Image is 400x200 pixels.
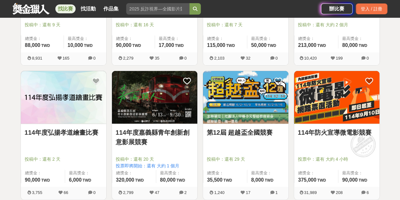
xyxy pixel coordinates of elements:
span: 47 [155,190,159,195]
span: 總獎金： [116,35,151,42]
span: 最高獎金： [160,170,194,176]
a: 114年防火宣導微電影競賽 [298,128,376,137]
span: 213,000 [298,42,317,48]
span: 0 [93,56,95,61]
span: 總獎金： [298,35,334,42]
span: 投稿中：還有 7 天 [207,22,285,28]
span: 17,000 [159,42,174,48]
span: 投稿中：還有 大約 2 個月 [298,22,376,28]
span: 0 [184,56,187,61]
span: 總獎金： [116,170,152,176]
span: 3,755 [32,190,42,195]
span: 10,000 [68,42,83,48]
span: 投票即將開始：還有 大約 1 個月 [116,163,194,169]
span: 1 [275,190,278,195]
span: 0 [366,56,369,61]
span: 208 [336,190,343,195]
span: TWD [359,178,367,183]
span: 最高獎金： [159,35,194,42]
span: 投票中：還有 大約 4 小時 [298,156,376,163]
span: 32 [246,56,250,61]
span: TWD [317,178,326,183]
span: 88,000 [25,42,40,48]
span: 199 [336,56,343,61]
span: 最高獎金： [251,170,285,176]
span: 總獎金： [207,170,243,176]
span: 0 [93,190,95,195]
span: 35 [155,56,159,61]
span: 35,500 [207,177,223,183]
span: TWD [41,43,50,48]
span: 2,279 [123,56,133,61]
span: 投稿中：還有 9 天 [25,22,102,28]
span: TWD [83,178,91,183]
span: 2,799 [123,190,133,195]
span: 8,931 [32,56,42,61]
a: 第12屆 超越盃全國競賽 [207,128,285,137]
span: 總獎金： [298,170,334,176]
img: Cover Image [203,71,288,124]
span: 90,000 [342,177,358,183]
a: 找比賽 [55,4,76,13]
span: 投稿中：還有 29 天 [207,156,285,163]
span: 最高獎金： [251,35,285,42]
span: 投稿中：還有 20 天 [116,156,194,163]
a: 找活動 [78,4,98,13]
span: TWD [226,43,235,48]
span: 0 [275,56,278,61]
span: TWD [84,43,92,48]
span: 80,000 [160,177,175,183]
span: TWD [268,43,276,48]
span: 320,000 [116,177,134,183]
span: 投稿中：還有 2 天 [25,156,102,163]
span: 最高獎金： [69,170,102,176]
span: TWD [176,178,185,183]
span: 31,989 [304,190,317,195]
span: TWD [317,43,326,48]
span: 50,000 [251,42,267,48]
span: 90,000 [25,177,40,183]
span: 6,000 [69,177,82,183]
span: TWD [223,178,232,183]
img: Cover Image [21,71,106,124]
span: 2 [184,190,187,195]
img: Cover Image [294,71,379,124]
a: 114年度弘揚孝道繪畫比賽 [25,128,102,137]
span: TWD [132,43,141,48]
div: 登入 / 註冊 [356,3,387,14]
span: TWD [265,178,273,183]
a: 辦比賽 [321,3,353,14]
a: 114年度嘉義縣青年創新創意影展競賽 [116,128,194,147]
span: 投稿中：還有 16 天 [116,22,194,28]
a: 作品集 [101,4,121,13]
span: 總獎金： [25,35,60,42]
span: 115,000 [207,42,225,48]
span: 6 [366,190,369,195]
span: 1,240 [214,190,225,195]
span: 8,000 [251,177,264,183]
span: TWD [359,43,367,48]
span: 90,000 [116,42,132,48]
span: 17 [246,190,250,195]
span: 375,000 [298,177,317,183]
span: TWD [175,43,183,48]
span: 最高獎金： [342,170,376,176]
input: 2025 反詐視界—全國影片競賽 [126,3,189,15]
span: 最高獎金： [68,35,102,42]
span: 10,420 [304,56,317,61]
span: 66 [64,190,68,195]
span: TWD [41,178,50,183]
span: 總獎金： [25,170,61,176]
span: 總獎金： [207,35,243,42]
img: Cover Image [112,71,197,124]
span: 165 [63,56,70,61]
span: TWD [135,178,144,183]
span: 2,103 [214,56,225,61]
span: 80,000 [342,42,358,48]
span: 最高獎金： [342,35,376,42]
